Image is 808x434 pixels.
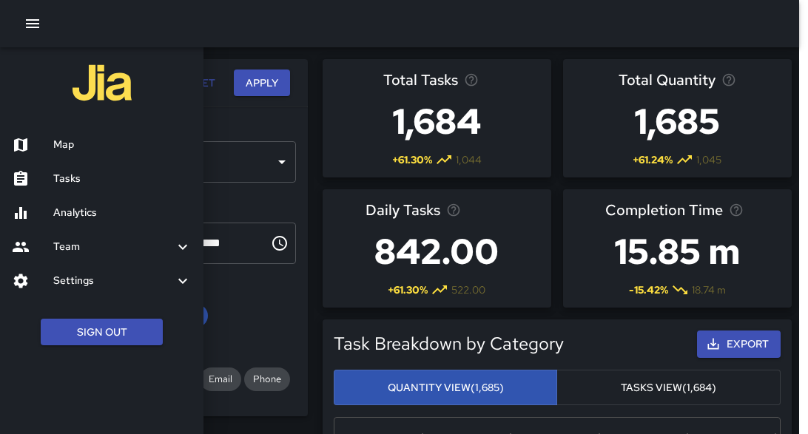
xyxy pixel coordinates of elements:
[53,205,192,221] h6: Analytics
[53,273,174,289] h6: Settings
[53,239,174,255] h6: Team
[41,319,163,346] button: Sign Out
[53,137,192,153] h6: Map
[73,53,132,112] img: jia-logo
[53,171,192,187] h6: Tasks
